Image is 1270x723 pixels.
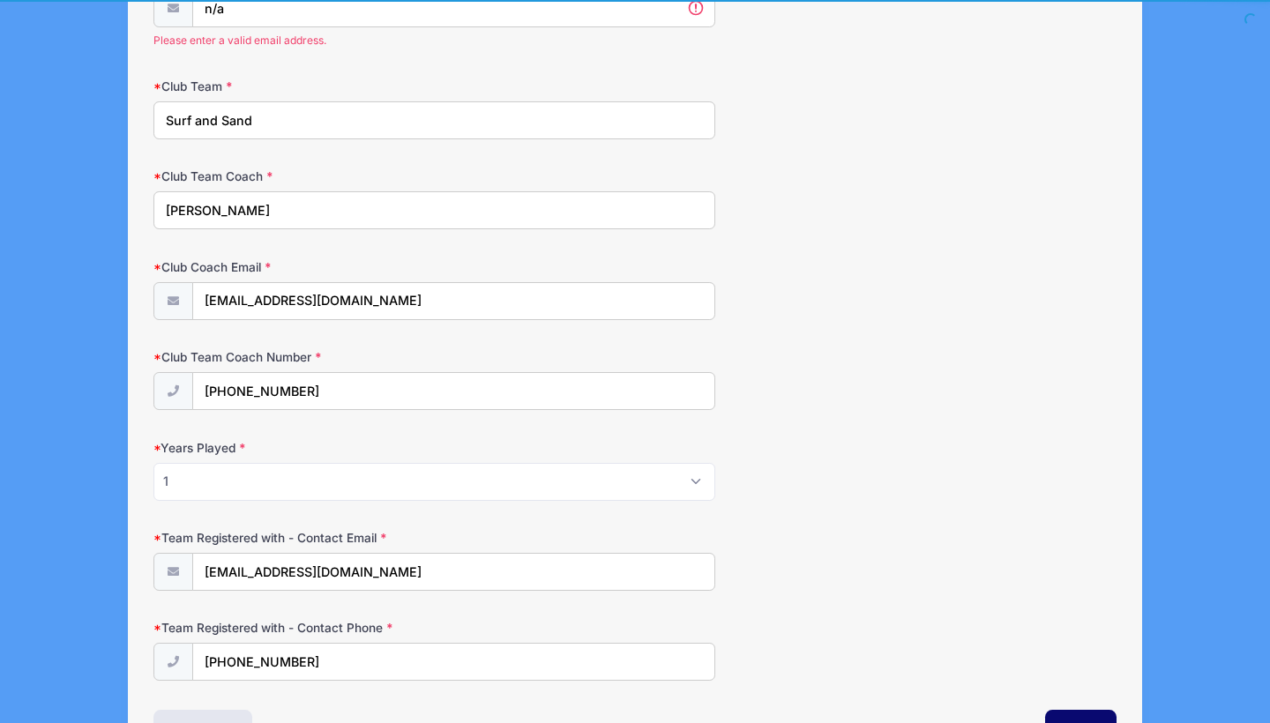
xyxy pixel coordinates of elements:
[192,282,715,320] input: email@email.com
[153,348,474,366] label: Club Team Coach Number
[153,168,474,185] label: Club Team Coach
[192,553,715,591] input: email@email.com
[153,33,715,48] span: Please enter a valid email address.
[153,619,474,637] label: Team Registered with - Contact Phone
[153,439,474,457] label: Years Played
[153,529,474,547] label: Team Registered with - Contact Email
[153,258,474,276] label: Club Coach Email
[192,643,715,681] input: (xxx) xxx-xxxx
[192,372,715,410] input: (xxx) xxx-xxxx
[153,78,474,95] label: Club Team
